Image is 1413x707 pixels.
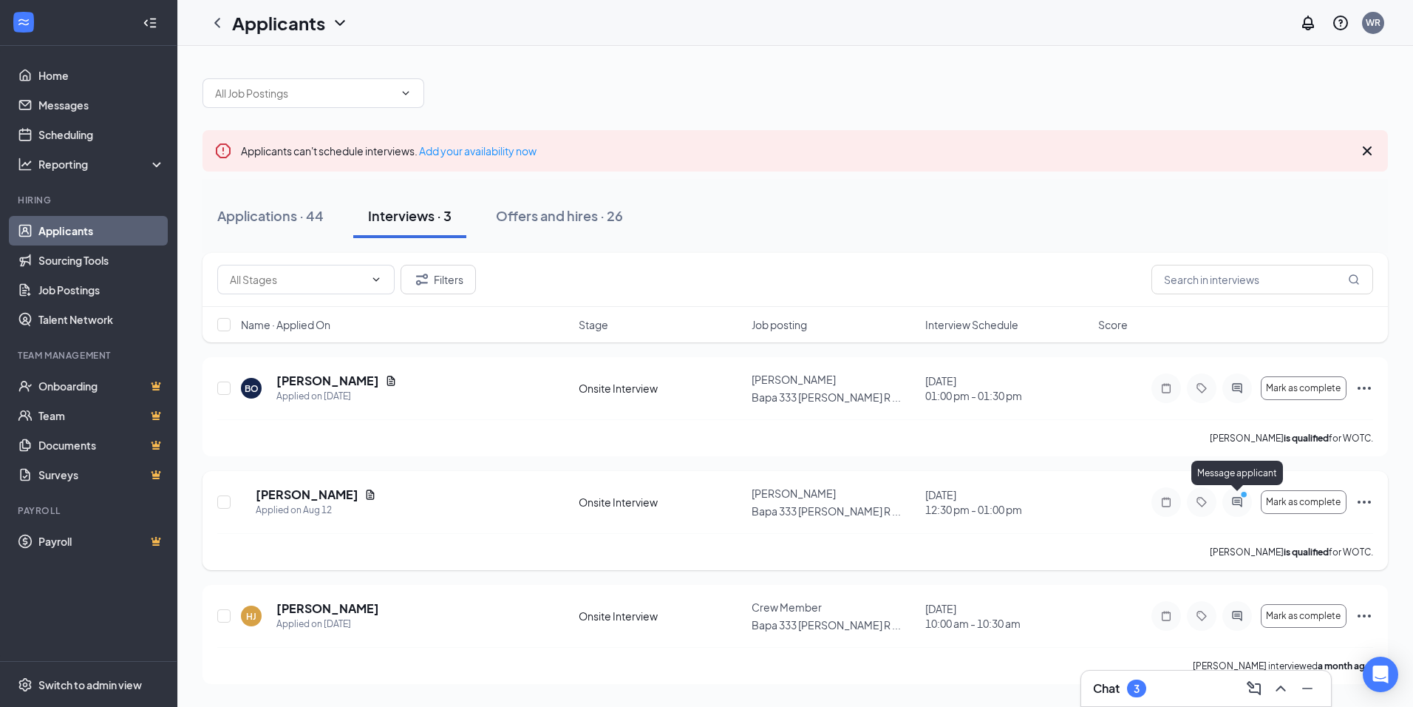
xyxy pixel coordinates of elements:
[1261,490,1346,514] button: Mark as complete
[1261,376,1346,400] button: Mark as complete
[752,618,916,632] p: Bapa 333 [PERSON_NAME] R ...
[752,487,836,500] span: [PERSON_NAME]
[38,305,165,334] a: Talent Network
[1355,379,1373,397] svg: Ellipses
[1210,546,1373,558] p: [PERSON_NAME] for WOTC.
[1193,496,1211,508] svg: Tag
[752,390,916,405] p: Bapa 333 [PERSON_NAME] R ...
[246,610,256,623] div: HJ
[1157,382,1175,394] svg: Note
[18,194,162,206] div: Hiring
[1134,683,1140,695] div: 3
[579,609,743,623] div: Onsite Interview
[752,317,807,332] span: Job posting
[579,381,743,396] div: Onsite Interview
[925,487,1089,517] div: [DATE]
[38,120,165,149] a: Scheduling
[1284,547,1329,558] b: is qualified
[38,275,165,305] a: Job Postings
[401,265,476,294] button: Filter Filters
[214,142,232,160] svg: Error
[38,401,165,430] a: TeamCrown
[1266,611,1341,621] span: Mark as complete
[241,317,330,332] span: Name · Applied On
[1228,496,1246,508] svg: ActiveChat
[16,15,31,30] svg: WorkstreamLogo
[1193,610,1211,622] svg: Tag
[1355,493,1373,511] svg: Ellipses
[1245,680,1263,697] svg: ComposeMessage
[752,601,822,614] span: Crew Member
[1284,433,1329,444] b: is qualified
[1366,16,1380,29] div: WR
[276,389,397,404] div: Applied on [DATE]
[1151,265,1373,294] input: Search in interviews
[256,503,376,518] div: Applied on Aug 12
[579,317,608,332] span: Stage
[1299,14,1317,32] svg: Notifications
[385,375,397,387] svg: Document
[925,601,1089,631] div: [DATE]
[925,502,1089,517] span: 12:30 pm - 01:00 pm
[208,14,226,32] svg: ChevronLeft
[1272,680,1290,697] svg: ChevronUp
[413,271,431,288] svg: Filter
[1157,496,1175,508] svg: Note
[18,157,33,172] svg: Analysis
[368,206,452,225] div: Interviews · 3
[38,527,165,556] a: PayrollCrown
[1266,383,1341,393] span: Mark as complete
[1228,382,1246,394] svg: ActiveChat
[276,601,379,617] h5: [PERSON_NAME]
[752,504,916,518] p: Bapa 333 [PERSON_NAME] R ...
[215,85,394,101] input: All Job Postings
[331,14,349,32] svg: ChevronDown
[38,216,165,246] a: Applicants
[1228,610,1246,622] svg: ActiveChat
[1242,677,1266,700] button: ComposeMessage
[276,617,379,632] div: Applied on [DATE]
[276,373,379,389] h5: [PERSON_NAME]
[1318,660,1371,672] b: a month ago
[496,206,623,225] div: Offers and hires · 26
[400,87,412,99] svg: ChevronDown
[1193,382,1211,394] svg: Tag
[925,373,1089,403] div: [DATE]
[241,144,537,158] span: Applicants can't schedule interviews.
[217,206,324,225] div: Applications · 44
[38,246,165,275] a: Sourcing Tools
[1348,274,1360,285] svg: MagnifyingGlass
[1261,604,1346,628] button: Mark as complete
[38,371,165,401] a: OnboardingCrown
[245,382,259,395] div: BO
[256,487,358,503] h5: [PERSON_NAME]
[1266,497,1341,507] span: Mark as complete
[143,16,157,30] svg: Collapse
[1358,142,1376,160] svg: Cross
[1298,680,1316,697] svg: Minimize
[1191,461,1283,485] div: Message applicant
[419,144,537,158] a: Add your availability now
[1157,610,1175,622] svg: Note
[1295,677,1319,700] button: Minimize
[925,388,1089,403] span: 01:00 pm - 01:30 pm
[230,271,364,288] input: All Stages
[1237,490,1255,502] svg: PrimaryDot
[1269,677,1293,700] button: ChevronUp
[18,504,162,517] div: Payroll
[1093,680,1120,697] h3: Chat
[579,495,743,510] div: Onsite Interview
[752,373,836,386] span: [PERSON_NAME]
[38,460,165,490] a: SurveysCrown
[1193,660,1373,672] p: [PERSON_NAME] interviewed .
[1098,317,1128,332] span: Score
[18,349,162,362] div: Team Management
[38,430,165,460] a: DocumentsCrown
[38,157,166,172] div: Reporting
[38,677,142,692] div: Switch to admin view
[364,489,376,501] svg: Document
[370,274,382,285] svg: ChevronDown
[18,677,33,692] svg: Settings
[1355,607,1373,625] svg: Ellipses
